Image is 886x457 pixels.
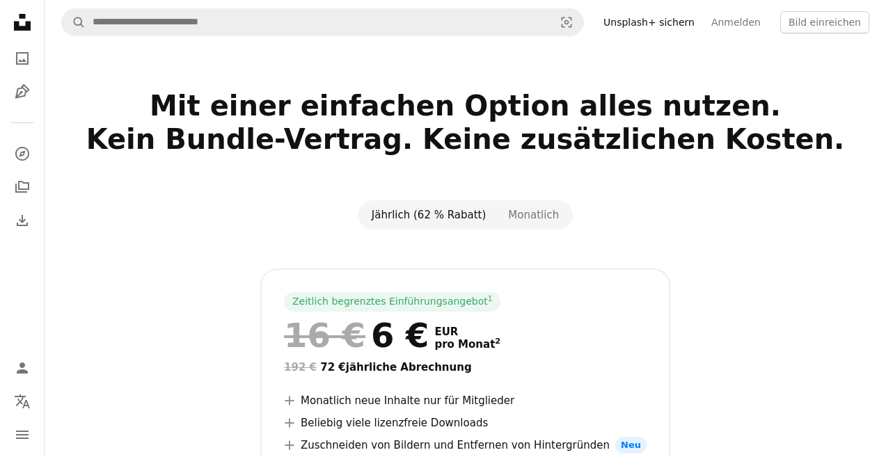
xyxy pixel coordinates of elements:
a: Bisherige Downloads [8,207,36,234]
span: Neu [615,437,647,454]
a: Fotos [8,45,36,72]
a: Grafiken [8,78,36,106]
div: 6 € [284,317,429,353]
a: 1 [485,295,496,309]
button: Unsplash suchen [62,9,86,35]
button: Monatlich [497,203,570,227]
a: 2 [492,338,503,351]
button: Jährlich (62 % Rabatt) [361,203,498,227]
h2: Mit einer einfachen Option alles nutzen. Kein Bundle-Vertrag. Keine zusätzlichen Kosten. [61,89,869,189]
a: Entdecken [8,140,36,168]
span: EUR [434,326,500,338]
button: Bild einreichen [780,11,869,33]
a: Anmelden [703,11,769,33]
span: 192 € [284,361,317,374]
button: Sprache [8,387,36,415]
a: Kollektionen [8,173,36,201]
a: Unsplash+ sichern [595,11,703,33]
span: 16 € [284,317,365,353]
sup: 2 [495,337,500,346]
button: Menü [8,421,36,449]
a: Anmelden / Registrieren [8,354,36,382]
li: Monatlich neue Inhalte nur für Mitglieder [284,392,647,409]
button: Visuelle Suche [550,9,583,35]
div: Zeitlich begrenztes Einführungsangebot [284,292,500,312]
li: Zuschneiden von Bildern und Entfernen von Hintergründen [284,437,647,454]
li: Beliebig viele lizenzfreie Downloads [284,415,647,431]
div: 72 € jährliche Abrechnung [284,359,647,376]
sup: 1 [488,294,493,303]
form: Finden Sie Bildmaterial auf der ganzen Webseite [61,8,584,36]
span: pro Monat [434,338,500,351]
a: Startseite — Unsplash [8,8,36,39]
